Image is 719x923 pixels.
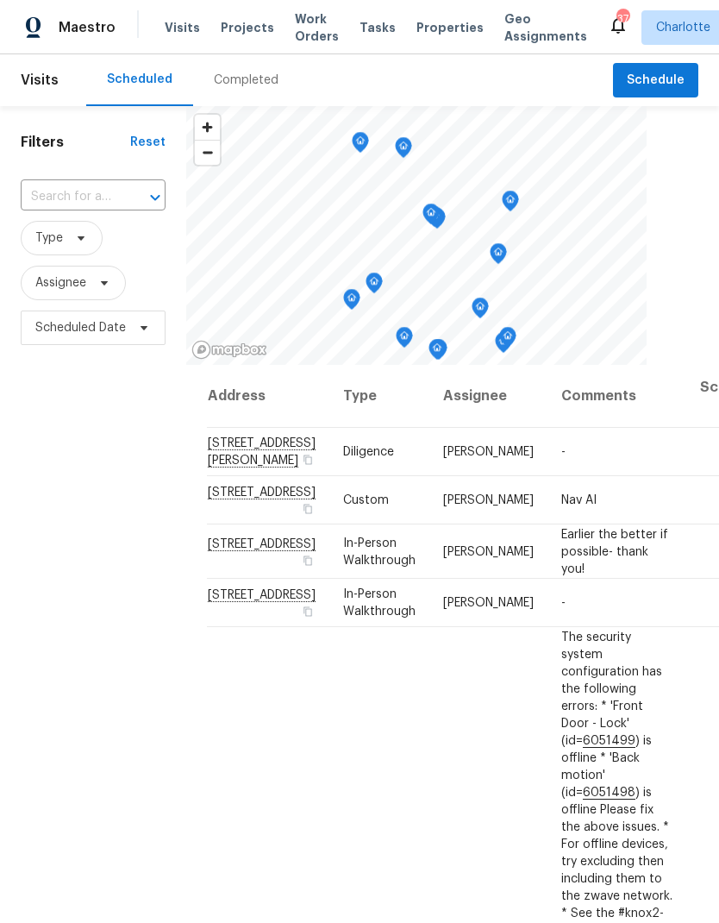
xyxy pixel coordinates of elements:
div: Map marker [396,327,413,354]
span: Work Orders [295,10,339,45]
span: [PERSON_NAME] [443,446,534,458]
span: - [561,597,566,609]
div: Map marker [422,204,440,230]
span: Earlier the better if possible- thank you! [561,528,668,575]
span: In-Person Walkthrough [343,537,416,566]
span: Charlotte [656,19,710,36]
span: In-Person Walkthrough [343,588,416,618]
span: Scheduled Date [35,319,126,336]
span: Maestro [59,19,116,36]
th: Assignee [429,365,547,428]
button: Copy Address [300,501,316,517]
div: Map marker [472,298,489,324]
button: Open [143,185,167,210]
div: Map marker [502,191,519,217]
th: Address [207,365,329,428]
button: Copy Address [300,452,316,468]
span: Type [35,229,63,247]
div: Map marker [395,137,412,164]
span: Custom [343,494,389,506]
span: Visits [165,19,200,36]
span: [PERSON_NAME] [443,597,534,609]
span: Visits [21,61,59,99]
div: Scheduled [107,71,172,88]
div: Map marker [352,132,369,159]
span: Zoom out [195,141,220,165]
button: Zoom in [195,115,220,140]
button: Copy Address [300,604,316,619]
button: Schedule [613,63,698,98]
div: Reset [130,134,166,151]
input: Search for an address... [21,184,117,210]
div: Map marker [428,339,446,366]
button: Zoom out [195,140,220,165]
th: Comments [547,365,686,428]
span: Properties [416,19,484,36]
span: Assignee [35,274,86,292]
div: Map marker [490,243,507,270]
div: Completed [214,72,278,89]
span: - [561,446,566,458]
button: Copy Address [300,552,316,568]
span: [PERSON_NAME] [443,545,534,557]
span: Projects [221,19,274,36]
span: [PERSON_NAME] [443,494,534,506]
h1: Filters [21,134,130,151]
div: Map marker [499,327,516,354]
a: Mapbox homepage [191,340,267,360]
span: Geo Assignments [504,10,587,45]
div: Map marker [343,289,360,316]
span: Schedule [627,70,685,91]
div: 37 [616,10,628,28]
div: Map marker [366,273,383,299]
span: Diligence [343,446,394,458]
span: Tasks [359,22,396,34]
canvas: Map [186,106,647,365]
th: Type [329,365,429,428]
div: Map marker [495,332,512,359]
span: Nav AI [561,494,597,506]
